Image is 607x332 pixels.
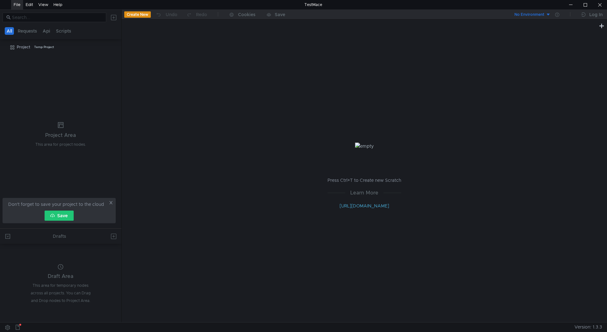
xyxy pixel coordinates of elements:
input: Search... [12,14,102,21]
button: No Environment [507,9,551,20]
div: Drafts [53,232,66,240]
button: Save [45,211,74,221]
button: All [5,27,14,35]
span: Version: 1.3.3 [574,323,602,332]
p: Press Ctrl+T to Create new Scratch [328,176,401,184]
div: Undo [166,11,177,18]
button: Create New [124,11,151,18]
span: Learn More [345,189,383,197]
button: Undo [151,10,182,19]
div: Save [275,12,285,17]
div: Temp Project [34,42,54,52]
div: Project [17,42,30,52]
div: Redo [196,11,207,18]
div: Log In [589,11,603,18]
button: Requests [16,27,39,35]
span: Don't forget to save your project to the cloud [8,200,104,208]
div: No Environment [514,12,544,18]
a: [URL][DOMAIN_NAME] [340,203,389,209]
button: Redo [182,10,212,19]
div: Cookies [238,11,255,18]
img: empty [355,143,374,150]
button: Scripts [54,27,73,35]
button: Api [41,27,52,35]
